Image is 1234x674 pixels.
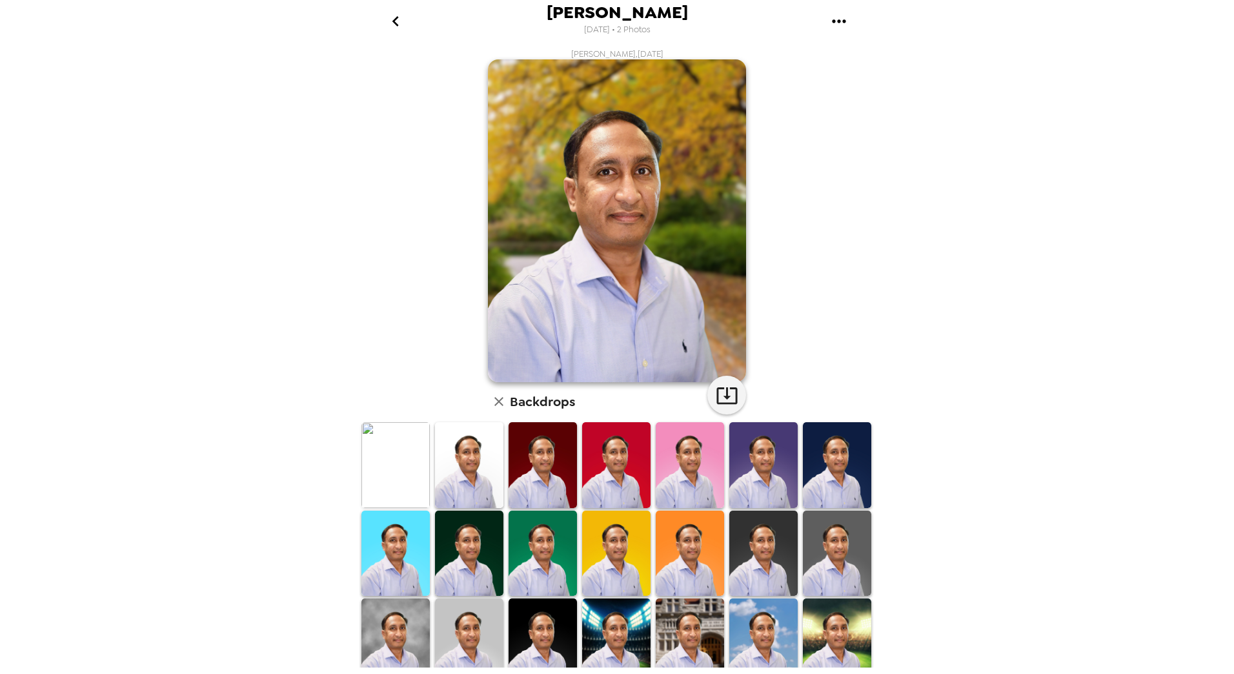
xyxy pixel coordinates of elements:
h6: Backdrops [510,391,575,412]
img: Original [361,422,430,507]
span: [PERSON_NAME] , [DATE] [571,48,663,59]
span: [PERSON_NAME] [547,4,688,21]
span: [DATE] • 2 Photos [584,21,651,39]
img: user [488,59,746,382]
